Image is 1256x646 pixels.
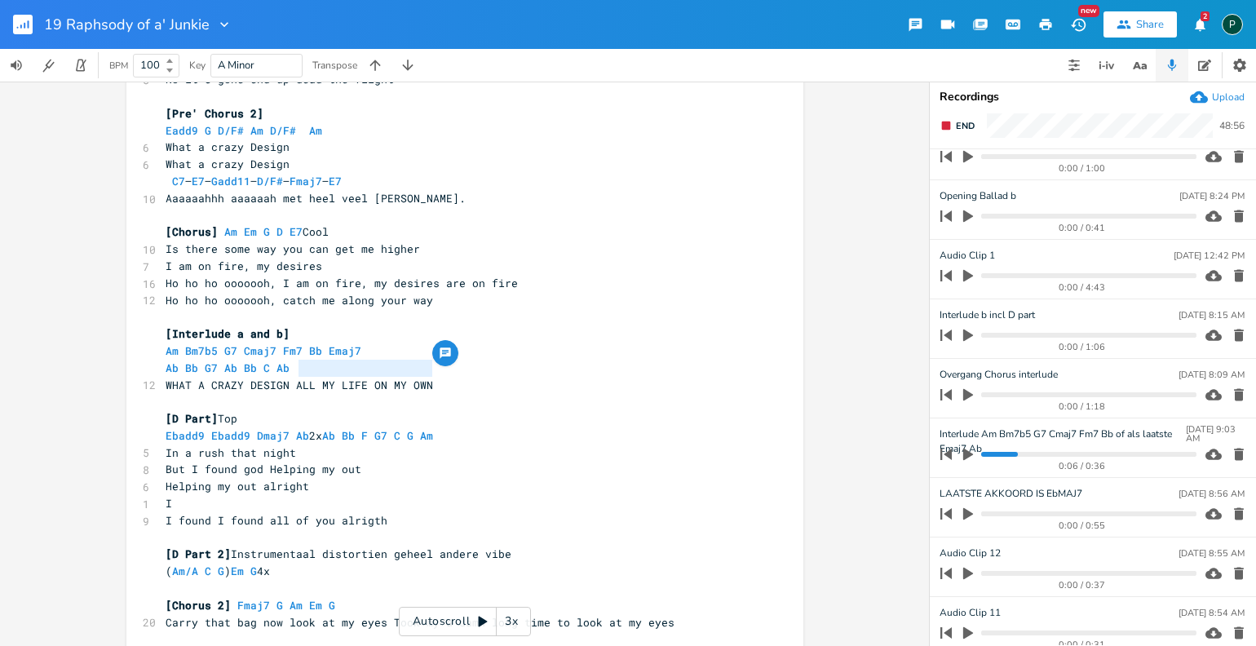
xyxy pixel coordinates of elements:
[1179,311,1245,320] div: [DATE] 8:15 AM
[166,496,172,511] span: I
[189,60,206,70] div: Key
[218,123,244,138] span: D/F#
[312,60,357,70] div: Transpose
[166,343,179,358] span: Am
[166,378,433,392] span: WHAT A CRAZY DESIGN ALL MY LIFE ON MY OWN
[940,248,995,263] span: Audio Clip 1
[322,428,335,443] span: Ab
[1212,91,1245,104] div: Upload
[1179,370,1245,379] div: [DATE] 8:09 AM
[185,343,218,358] span: Bm7b5
[263,224,270,239] span: G
[940,546,1001,561] span: Audio Clip 12
[1062,10,1095,39] button: New
[166,139,290,154] span: What a crazy Design
[296,428,309,443] span: Ab
[940,188,1016,204] span: Opening Ballad b
[166,276,518,290] span: Ho ho ho ooooooh, I am on fire, my desires are on fire
[166,428,446,443] span: 2x
[497,607,526,636] div: 3x
[1183,10,1216,39] button: 2
[394,428,400,443] span: C
[361,428,368,443] span: F
[276,224,283,239] span: D
[956,120,975,132] span: End
[933,113,981,139] button: End
[237,598,270,613] span: Fmaj7
[192,174,205,188] span: E7
[374,428,387,443] span: G7
[205,123,211,138] span: G
[940,367,1058,383] span: Overgang Chorus interlude
[166,564,270,578] span: ( ) 4x
[290,224,303,239] span: E7
[290,174,322,188] span: Fmaj7
[329,174,342,188] span: E7
[166,241,420,256] span: Is there some way you can get me higher
[968,462,1196,471] div: 0:06 / 0:36
[399,607,531,636] div: Autoscroll
[205,564,211,578] span: C
[166,174,348,188] span: – – – – –
[1179,608,1245,617] div: [DATE] 8:54 AM
[166,123,198,138] span: Eadd9
[205,361,218,375] span: G7
[1103,11,1177,38] button: Share
[224,361,237,375] span: Ab
[968,521,1196,530] div: 0:00 / 0:55
[1179,549,1245,558] div: [DATE] 8:55 AM
[166,428,205,443] span: Ebadd9
[968,164,1196,173] div: 0:00 / 1:00
[329,343,361,358] span: Emaj7
[172,564,198,578] span: Am/A
[1136,17,1164,32] div: Share
[1186,425,1245,443] div: [DATE] 9:03 AM
[309,598,322,613] span: Em
[940,427,1186,442] span: Interlude Am Bm7b5 G7 Cmaj7 Fm7 Bb of als laatste Emaj7 Ab
[276,598,283,613] span: G
[172,174,185,188] span: C7
[968,283,1196,292] div: 0:00 / 4:43
[250,564,257,578] span: G
[968,402,1196,411] div: 0:00 / 1:18
[257,174,283,188] span: D/F#
[166,546,231,561] span: [D Part 2]
[309,123,322,138] span: Am
[211,428,250,443] span: Ebadd9
[1078,5,1099,17] div: New
[342,428,355,443] span: Bb
[185,361,198,375] span: Bb
[1222,6,1243,43] button: P
[166,462,361,476] span: But I found god Helping my out
[1190,88,1245,106] button: Upload
[1219,121,1245,131] div: 48:56
[250,123,263,138] span: Am
[166,293,433,308] span: Ho ho ho ooooooh, catch me along your way
[968,343,1196,352] div: 0:00 / 1:06
[940,308,1035,323] span: Interlude b incl D part
[290,598,303,613] span: Am
[166,224,218,239] span: [Chorus]
[1174,251,1245,260] div: [DATE] 12:42 PM
[244,361,257,375] span: Bb
[224,343,237,358] span: G7
[166,445,296,460] span: In a rush that night
[329,598,335,613] span: G
[309,343,322,358] span: Bb
[166,411,237,426] span: Top
[263,361,270,375] span: C
[166,479,309,493] span: Helping my out alright
[166,513,387,528] span: I found I found all of you alrigth
[166,224,329,239] span: Cool
[166,411,218,426] span: [D Part]
[224,224,237,239] span: Am
[166,546,511,561] span: Instrumentaal distortien geheel andere vibe
[940,605,1001,621] span: Audio Clip 11
[231,564,244,578] span: Em
[940,486,1082,502] span: LAATSTE AKKOORD IS EbMAJ7
[166,615,674,630] span: Carry that bag now look at my eyes Took my a damn long time to look at my eyes
[1222,14,1243,35] div: Piepo
[1201,11,1210,21] div: 2
[44,17,210,32] span: 19 Raphsody of a' Junkie
[283,343,303,358] span: Fm7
